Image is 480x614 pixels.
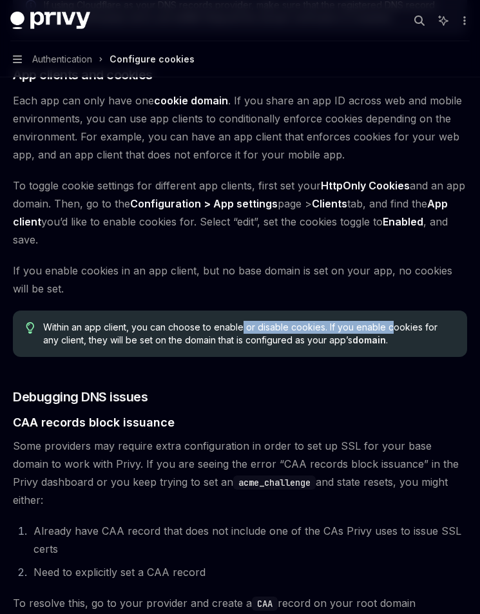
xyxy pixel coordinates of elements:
span: Some providers may require extra configuration in order to set up SSL for your base domain to wor... [13,437,467,509]
button: More actions [457,12,470,30]
code: acme_challenge [233,475,316,490]
strong: domain [352,334,386,345]
span: Debugging DNS issues [13,388,148,406]
div: Configure cookies [110,52,195,67]
li: Already have CAA record that does not include one of the CAs Privy uses to issue SSL certs [30,522,467,558]
svg: Tip [26,322,35,334]
img: dark logo [10,12,90,30]
strong: HttpOnly Cookies [321,179,410,192]
span: Authentication [32,52,92,67]
strong: cookie domain [154,94,228,107]
strong: Configuration > App settings [130,197,278,210]
li: Need to explicitly set a CAA record [30,563,467,581]
span: Within an app client, you can choose to enable or disable cookies. If you enable cookies for any ... [43,321,454,347]
span: If you enable cookies in an app client, but no base domain is set on your app, no cookies will be... [13,262,467,298]
strong: Enabled [383,215,423,228]
span: Each app can only have one . If you share an app ID across web and mobile environments, you can u... [13,91,467,164]
span: To toggle cookie settings for different app clients, first set your and an app domain. Then, go t... [13,177,467,249]
strong: Clients [312,197,347,210]
code: CAA [252,597,278,611]
span: CAA records block issuance [13,414,175,431]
